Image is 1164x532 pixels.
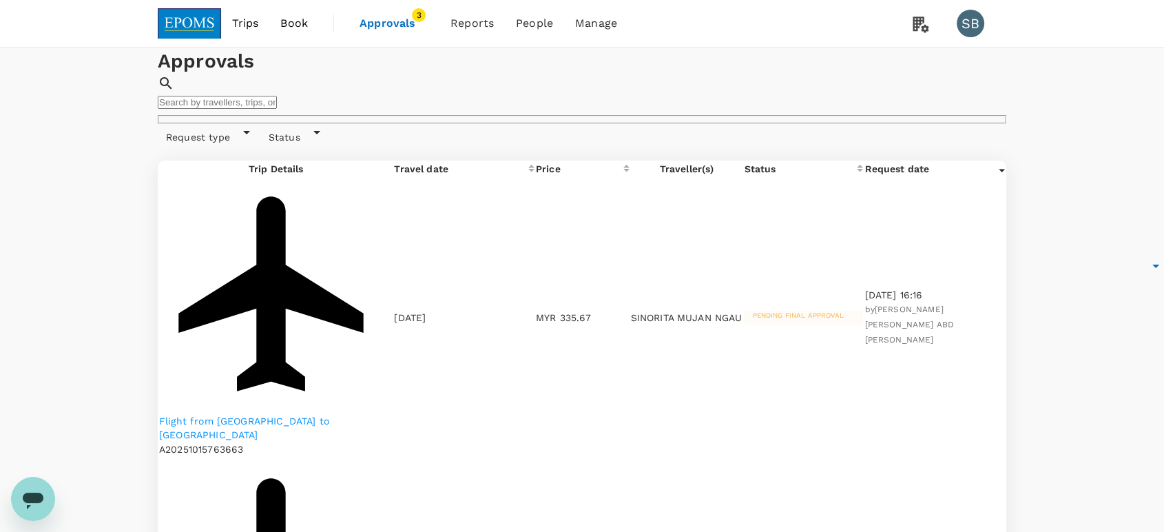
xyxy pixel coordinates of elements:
[864,288,1005,302] p: [DATE] 16:16
[232,15,259,32] span: Trips
[864,162,929,176] div: Request date
[158,96,277,109] input: Search by travellers, trips, or destination
[360,15,428,32] span: Approvals
[744,162,776,176] div: Status
[159,162,393,176] p: Trip Details
[536,162,561,176] div: Price
[158,48,1006,75] h1: Approvals
[394,162,448,176] div: Travel date
[957,10,984,37] div: SB
[159,444,243,455] span: A20251015763663
[260,124,325,144] div: Status
[260,132,309,143] span: Status
[159,414,393,442] a: Flight from [GEOGRAPHIC_DATA] to [GEOGRAPHIC_DATA]
[575,15,617,32] span: Manage
[631,162,743,176] p: Traveller(s)
[516,15,553,32] span: People
[280,15,308,32] span: Book
[744,311,851,319] span: Pending final approval
[11,477,55,521] iframe: Button to launch messaging window
[412,8,426,22] span: 3
[864,305,954,345] span: by
[158,8,221,39] img: EPOMS SDN BHD
[536,311,630,325] p: MYR 335.67
[631,311,743,325] p: SINORITA MUJAN NGAU
[158,132,238,143] span: Request type
[450,15,494,32] span: Reports
[864,305,954,345] span: [PERSON_NAME] [PERSON_NAME] ABD [PERSON_NAME]
[394,311,426,325] p: [DATE]
[158,124,255,144] div: Request type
